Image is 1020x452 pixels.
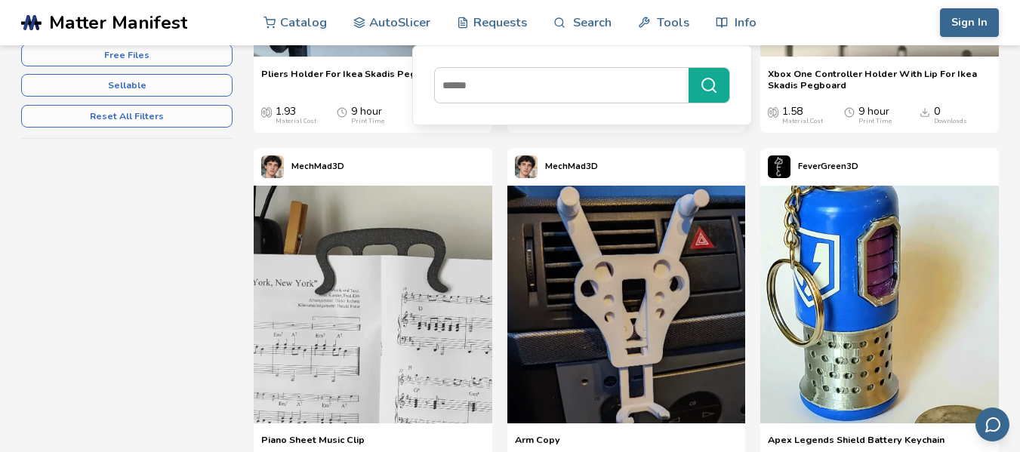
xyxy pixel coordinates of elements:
[351,118,384,125] div: Print Time
[507,148,606,186] a: MechMad3D's profileMechMad3D
[545,158,598,174] p: MechMad3D
[21,74,233,97] button: Sellable
[337,106,347,118] span: Average Print Time
[858,118,892,125] div: Print Time
[934,118,967,125] div: Downloads
[21,105,233,128] button: Reset All Filters
[261,155,284,178] img: MechMad3D's profile
[276,106,316,125] div: 1.93
[975,407,1009,441] button: Send feedback via email
[798,158,858,174] p: FeverGreen3D
[254,148,352,186] a: MechMad3D's profileMechMad3D
[768,68,991,91] a: Xbox One Controller Holder With Lip For Ikea Skadis Pegboard
[291,158,344,174] p: MechMad3D
[858,106,892,125] div: 9 hour
[940,8,999,37] button: Sign In
[782,106,823,125] div: 1.58
[934,106,967,125] div: 0
[760,148,866,186] a: FeverGreen3D's profileFeverGreen3D
[21,44,233,66] button: Free Files
[351,106,384,125] div: 9 hour
[844,106,855,118] span: Average Print Time
[768,106,778,118] span: Average Cost
[768,155,790,178] img: FeverGreen3D's profile
[920,106,930,118] span: Downloads
[261,68,443,91] a: Pliers Holder For Ikea Skadis Pegboard
[261,106,272,118] span: Average Cost
[49,12,187,33] span: Matter Manifest
[515,155,538,178] img: MechMad3D's profile
[782,118,823,125] div: Material Cost
[276,118,316,125] div: Material Cost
